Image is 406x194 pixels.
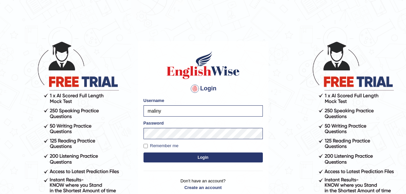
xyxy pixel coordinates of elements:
[144,144,148,148] input: Remember me
[144,83,263,94] h4: Login
[144,143,179,149] label: Remember me
[144,152,263,162] button: Login
[165,50,241,80] img: Logo of English Wise sign in for intelligent practice with AI
[144,184,263,191] a: Create an account
[144,97,164,104] label: Username
[144,120,164,126] label: Password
